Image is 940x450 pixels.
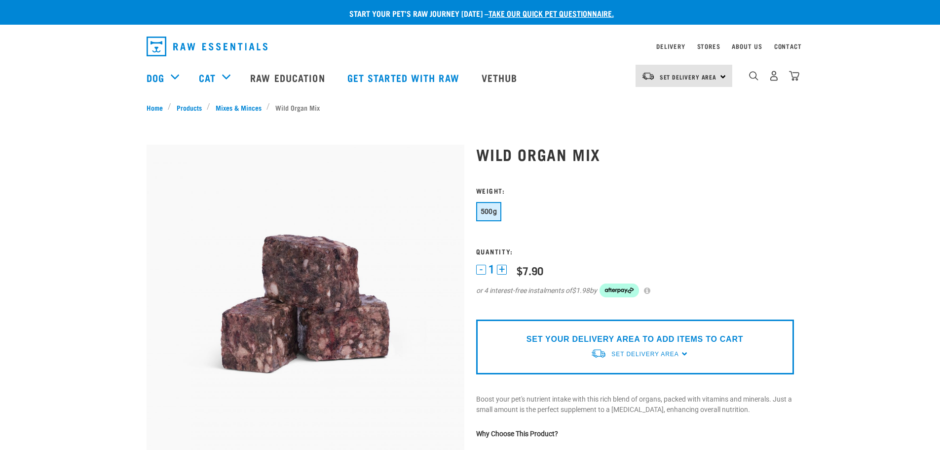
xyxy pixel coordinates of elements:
a: Delivery [656,44,685,48]
button: 500g [476,202,502,221]
span: $1.98 [572,286,590,296]
a: Vethub [472,58,530,97]
p: Boost your pet's nutrient intake with this rich blend of organs, packed with vitamins and mineral... [476,394,794,415]
a: Cat [199,70,216,85]
a: About Us [732,44,762,48]
nav: breadcrumbs [147,102,794,113]
h3: Weight: [476,187,794,194]
h1: Wild Organ Mix [476,145,794,163]
span: 500g [481,207,497,215]
a: Get started with Raw [338,58,472,97]
button: - [476,265,486,275]
img: Raw Essentials Logo [147,37,267,56]
a: take our quick pet questionnaire. [489,11,614,15]
span: Set Delivery Area [660,75,717,79]
img: van-moving.png [591,348,606,359]
a: Dog [147,70,164,85]
img: home-icon@2x.png [789,71,799,81]
span: 1 [489,264,494,275]
a: Products [171,102,207,113]
nav: dropdown navigation [139,33,802,60]
p: SET YOUR DELIVERY AREA TO ADD ITEMS TO CART [526,333,743,345]
a: Mixes & Minces [210,102,266,113]
img: van-moving.png [641,72,655,81]
button: + [497,265,507,275]
a: Contact [774,44,802,48]
img: home-icon-1@2x.png [749,71,758,81]
a: Home [147,102,168,113]
div: or 4 interest-free instalments of by [476,284,794,297]
a: Stores [697,44,720,48]
span: Set Delivery Area [611,351,678,358]
h3: Quantity: [476,247,794,255]
a: Raw Education [240,58,337,97]
div: $7.90 [517,264,543,277]
img: Afterpay [600,284,639,297]
img: user.png [769,71,779,81]
strong: Why Choose This Product? [476,430,558,438]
